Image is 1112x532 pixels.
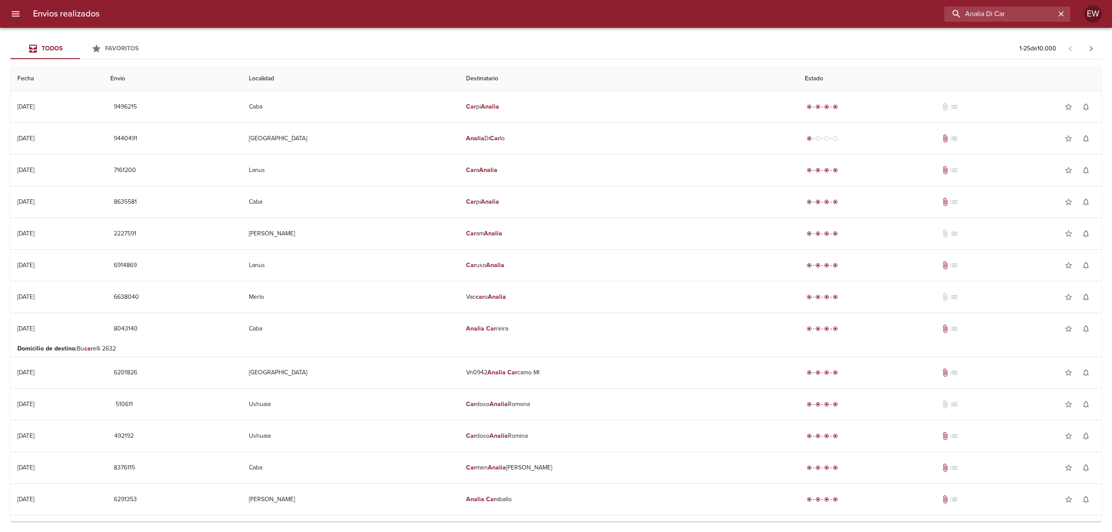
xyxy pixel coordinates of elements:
[459,484,798,515] td: aballo
[941,198,950,206] span: Tiene documentos adjuntos
[242,186,459,218] td: Caba
[242,218,459,249] td: [PERSON_NAME]
[466,432,476,439] em: Car
[833,402,838,407] span: radio_button_checked
[17,135,34,142] div: [DATE]
[466,464,476,471] em: Car
[17,166,34,174] div: [DATE]
[17,293,34,301] div: [DATE]
[242,281,459,313] td: Merlo
[807,263,812,268] span: radio_button_checked
[815,263,821,268] span: radio_button_checked
[459,66,798,91] th: Destinatario
[1060,193,1077,211] button: Agregar a favoritos
[824,326,829,331] span: radio_button_checked
[1082,432,1090,440] span: notifications_none
[807,104,812,109] span: radio_button_checked
[805,261,840,270] div: Entregado
[17,198,34,205] div: [DATE]
[459,186,798,218] td: pi
[805,166,840,175] div: Entregado
[242,91,459,122] td: Caba
[950,102,958,111] span: No tiene pedido asociado
[833,231,838,236] span: radio_button_checked
[242,66,459,91] th: Localidad
[1064,400,1073,409] span: star_border
[114,133,137,144] span: 9440491
[1084,5,1102,23] div: EW
[17,261,34,269] div: [DATE]
[833,294,838,300] span: radio_button_checked
[466,230,476,237] em: Car
[807,168,812,173] span: radio_button_checked
[798,66,1102,91] th: Estado
[1060,396,1077,413] button: Agregar a favoritos
[17,345,77,352] b: Domicilio de destino :
[466,496,484,503] em: Analia
[833,136,838,141] span: radio_button_unchecked
[1060,320,1077,337] button: Agregar a favoritos
[1019,44,1056,53] p: 1 - 25 de 10.000
[805,324,840,333] div: Entregado
[833,433,838,439] span: radio_button_checked
[459,452,798,483] td: men [PERSON_NAME]
[459,91,798,122] td: pi
[1084,5,1102,23] div: Abrir información de usuario
[941,166,950,175] span: Tiene documentos adjuntos
[815,294,821,300] span: radio_button_checked
[941,229,950,238] span: No tiene documentos adjuntos
[950,293,958,301] span: No tiene pedido asociado
[807,199,812,205] span: radio_button_checked
[481,103,499,110] em: Analia
[833,370,838,375] span: radio_button_checked
[807,231,812,236] span: radio_button_checked
[1064,368,1073,377] span: star_border
[114,463,135,473] span: 8376115
[1060,491,1077,508] button: Agregar a favoritos
[824,263,829,268] span: radio_button_checked
[1064,198,1073,206] span: star_border
[242,250,459,281] td: Lanus
[1064,463,1073,472] span: star_border
[805,134,840,143] div: Generado
[486,496,496,503] em: Car
[114,197,137,208] span: 8635581
[110,460,139,476] button: 8376115
[42,45,63,52] span: Todos
[1077,225,1095,242] button: Activar notificaciones
[110,226,140,242] button: 2227591
[805,495,840,504] div: Entregado
[1064,495,1073,504] span: star_border
[1082,198,1090,206] span: notifications_none
[950,324,958,333] span: No tiene pedido asociado
[815,168,821,173] span: radio_button_checked
[941,293,950,301] span: No tiene documentos adjuntos
[466,135,484,142] em: Analia
[815,199,821,205] span: radio_button_checked
[1082,368,1090,377] span: notifications_none
[1064,324,1073,333] span: star_border
[1060,288,1077,306] button: Agregar a favoritos
[10,38,149,59] div: Tabs Envios
[1077,130,1095,147] button: Activar notificaciones
[815,231,821,236] span: radio_button_checked
[466,103,476,110] em: Car
[466,166,476,174] em: Car
[805,102,840,111] div: Entregado
[479,166,497,174] em: Analia
[1082,166,1090,175] span: notifications_none
[110,162,139,178] button: 7161200
[805,368,840,377] div: Entregado
[824,370,829,375] span: radio_button_checked
[805,432,840,440] div: Entregado
[459,250,798,281] td: uso
[805,463,840,472] div: Entregado
[114,260,137,271] span: 6914869
[815,433,821,439] span: radio_button_checked
[507,369,517,376] em: Car
[1060,364,1077,381] button: Agregar a favoritos
[110,365,141,381] button: 6201826
[1082,463,1090,472] span: notifications_none
[17,496,34,503] div: [DATE]
[1064,102,1073,111] span: star_border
